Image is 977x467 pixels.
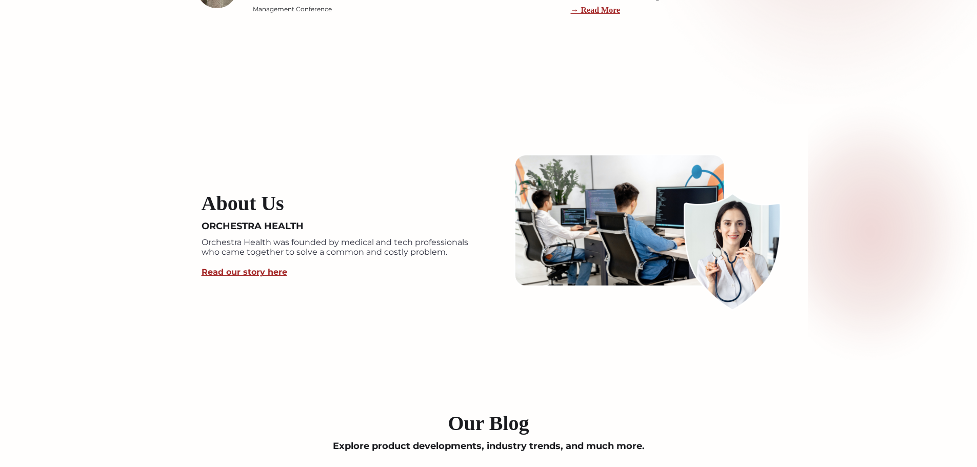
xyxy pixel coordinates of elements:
[202,191,284,216] h4: About Us
[202,221,304,232] div: ORCHESTRA HEALTH
[571,6,621,14] a: → Read More
[202,267,287,277] a: Read our story here
[181,411,796,436] h2: Our Blog
[202,237,478,257] p: Orchestra Health was founded by medical and tech professionals who came together to solve a commo...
